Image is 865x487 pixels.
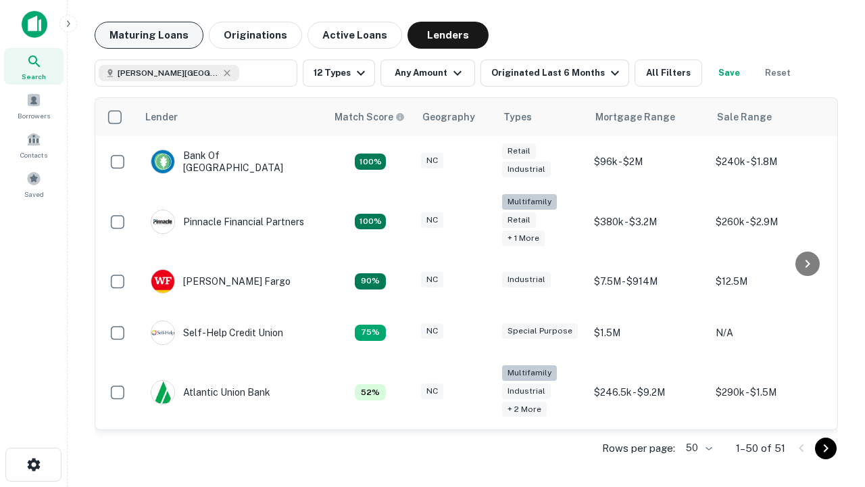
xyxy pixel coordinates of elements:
[502,162,551,177] div: Industrial
[681,438,714,458] div: 50
[502,365,557,381] div: Multifamily
[145,109,178,125] div: Lender
[756,60,799,87] button: Reset
[587,256,709,307] td: $7.5M - $914M
[709,307,831,358] td: N/A
[4,87,64,124] a: Borrowers
[502,402,547,417] div: + 2 more
[502,323,578,339] div: Special Purpose
[151,321,174,344] img: picture
[635,60,702,87] button: All Filters
[815,438,837,459] button: Go to next page
[587,136,709,187] td: $96k - $2M
[151,269,291,294] div: [PERSON_NAME] Fargo
[717,109,772,125] div: Sale Range
[709,98,831,136] th: Sale Range
[709,187,831,256] td: $260k - $2.9M
[480,60,629,87] button: Originated Last 6 Months
[4,48,64,85] a: Search
[303,60,375,87] button: 12 Types
[20,149,47,160] span: Contacts
[502,231,545,246] div: + 1 more
[502,194,557,210] div: Multifamily
[495,98,587,136] th: Types
[355,384,386,400] div: Matching Properties: 7, hasApolloMatch: undefined
[24,189,44,200] span: Saved
[335,110,405,124] div: Capitalize uses an advanced AI algorithm to match your search with the best lender. The match sco...
[22,11,47,38] img: capitalize-icon.png
[18,110,50,121] span: Borrowers
[587,98,709,136] th: Mortgage Range
[587,307,709,358] td: $1.5M
[709,136,831,187] td: $240k - $1.8M
[414,98,495,136] th: Geography
[151,210,304,234] div: Pinnacle Financial Partners
[355,154,386,170] div: Matching Properties: 14, hasApolloMatch: undefined
[380,60,475,87] button: Any Amount
[797,379,865,444] iframe: Chat Widget
[151,149,313,174] div: Bank Of [GEOGRAPHIC_DATA]
[736,440,785,457] p: 1–50 of 51
[151,270,174,293] img: picture
[407,22,489,49] button: Lenders
[151,210,174,233] img: picture
[587,358,709,427] td: $246.5k - $9.2M
[421,323,443,339] div: NC
[595,109,675,125] div: Mortgage Range
[307,22,402,49] button: Active Loans
[335,110,402,124] h6: Match Score
[421,212,443,228] div: NC
[95,22,203,49] button: Maturing Loans
[709,358,831,427] td: $290k - $1.5M
[4,166,64,202] a: Saved
[491,65,623,81] div: Originated Last 6 Months
[118,67,219,79] span: [PERSON_NAME][GEOGRAPHIC_DATA], [GEOGRAPHIC_DATA]
[151,321,283,345] div: Self-help Credit Union
[709,256,831,307] td: $12.5M
[326,98,414,136] th: Capitalize uses an advanced AI algorithm to match your search with the best lender. The match sco...
[502,143,536,159] div: Retail
[708,60,751,87] button: Save your search to get updates of matches that match your search criteria.
[151,150,174,173] img: picture
[421,153,443,168] div: NC
[355,325,386,341] div: Matching Properties: 10, hasApolloMatch: undefined
[502,384,551,399] div: Industrial
[602,440,675,457] p: Rows per page:
[355,214,386,230] div: Matching Properties: 24, hasApolloMatch: undefined
[151,380,270,404] div: Atlantic Union Bank
[421,384,443,399] div: NC
[137,98,326,136] th: Lender
[502,212,536,228] div: Retail
[22,71,46,82] span: Search
[421,272,443,287] div: NC
[4,126,64,163] a: Contacts
[209,22,302,49] button: Originations
[587,187,709,256] td: $380k - $3.2M
[502,272,551,287] div: Industrial
[422,109,475,125] div: Geography
[355,273,386,289] div: Matching Properties: 12, hasApolloMatch: undefined
[503,109,532,125] div: Types
[151,381,174,404] img: picture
